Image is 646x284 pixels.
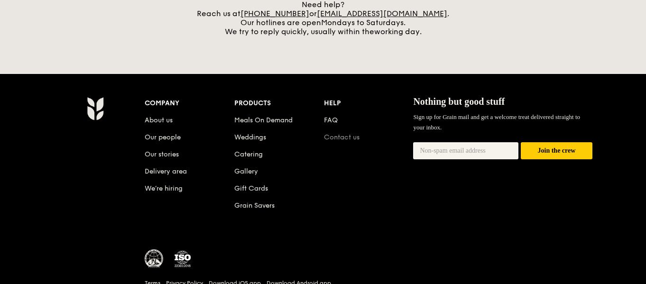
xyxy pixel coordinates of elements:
[145,116,173,124] a: About us
[173,249,192,268] img: ISO Certified
[145,97,234,110] div: Company
[145,150,179,158] a: Our stories
[234,97,324,110] div: Products
[413,113,580,131] span: Sign up for Grain mail and get a welcome treat delivered straight to your inbox.
[145,133,181,141] a: Our people
[234,184,268,192] a: Gift Cards
[374,27,422,36] span: working day.
[234,202,275,210] a: Grain Savers
[145,167,187,175] a: Delivery area
[413,142,518,159] input: Non-spam email address
[413,96,505,107] span: Nothing but good stuff
[321,18,406,27] span: Mondays to Saturdays.
[234,116,293,124] a: Meals On Demand
[145,184,183,192] a: We’re hiring
[324,97,414,110] div: Help
[87,97,103,120] img: Grain
[324,133,360,141] a: Contact us
[317,9,447,18] a: [EMAIL_ADDRESS][DOMAIN_NAME]
[521,142,592,160] button: Join the crew
[234,150,263,158] a: Catering
[145,249,164,268] img: MUIS Halal Certified
[234,167,258,175] a: Gallery
[240,9,309,18] a: [PHONE_NUMBER]
[234,133,266,141] a: Weddings
[324,116,338,124] a: FAQ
